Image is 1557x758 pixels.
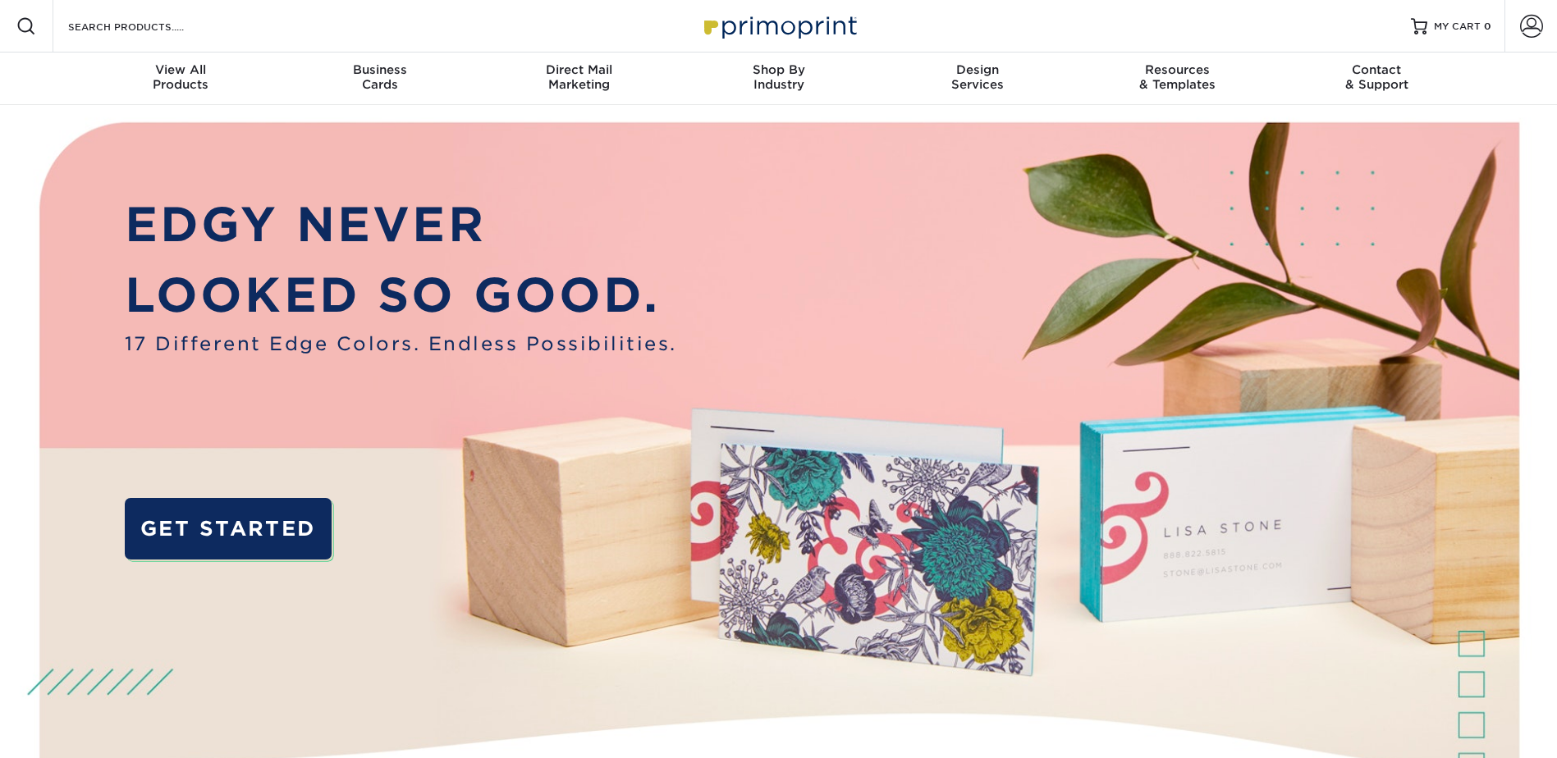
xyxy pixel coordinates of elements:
[280,62,479,92] div: Cards
[81,53,281,105] a: View AllProducts
[81,62,281,92] div: Products
[125,330,677,358] span: 17 Different Edge Colors. Endless Possibilities.
[280,62,479,77] span: Business
[878,53,1078,105] a: DesignServices
[479,62,679,92] div: Marketing
[1277,62,1477,77] span: Contact
[81,62,281,77] span: View All
[280,53,479,105] a: BusinessCards
[1277,53,1477,105] a: Contact& Support
[1078,62,1277,92] div: & Templates
[125,498,332,559] a: GET STARTED
[1078,62,1277,77] span: Resources
[125,260,677,330] p: LOOKED SO GOOD.
[1434,20,1481,34] span: MY CART
[1277,62,1477,92] div: & Support
[679,62,878,77] span: Shop By
[479,62,679,77] span: Direct Mail
[878,62,1078,92] div: Services
[479,53,679,105] a: Direct MailMarketing
[697,8,861,43] img: Primoprint
[878,62,1078,77] span: Design
[679,62,878,92] div: Industry
[679,53,878,105] a: Shop ByIndustry
[1484,21,1491,32] span: 0
[66,16,227,36] input: SEARCH PRODUCTS.....
[125,189,677,259] p: EDGY NEVER
[1078,53,1277,105] a: Resources& Templates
